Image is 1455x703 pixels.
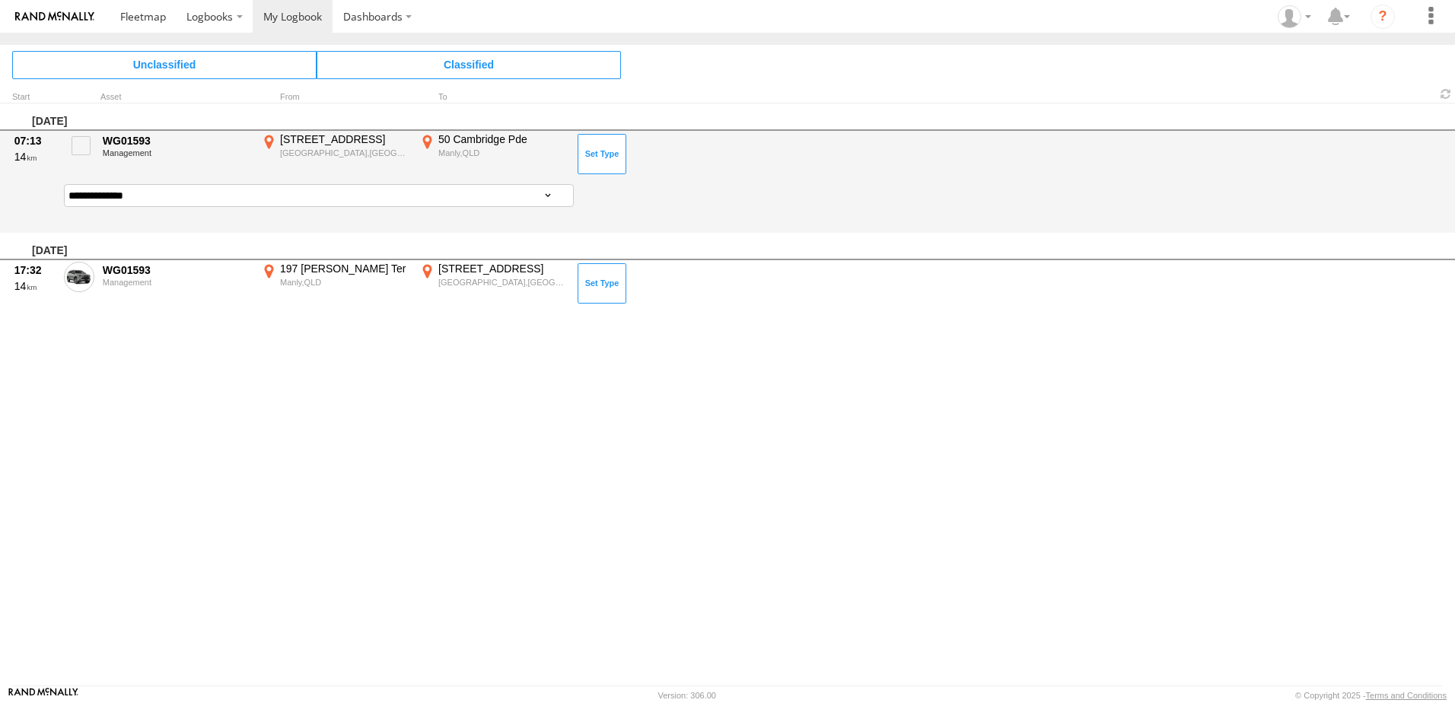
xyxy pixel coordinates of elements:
div: WG01593 [103,263,250,277]
div: Management [103,278,250,287]
div: [GEOGRAPHIC_DATA],[GEOGRAPHIC_DATA] [280,148,409,158]
button: Click to Set [578,263,626,303]
div: From [259,94,411,101]
label: Click to View Event Location [259,132,411,177]
div: Chris Hobson [1272,5,1317,28]
div: 14 [14,150,56,164]
button: Click to Set [578,134,626,173]
div: WG01593 [103,134,250,148]
label: Click to View Event Location [259,262,411,306]
div: Click to Sort [12,94,58,101]
div: Management [103,148,250,157]
span: Click to view Unclassified Trips [12,51,317,78]
div: Manly,QLD [280,277,409,288]
div: Asset [100,94,253,101]
div: To [417,94,569,101]
div: 07:13 [14,134,56,148]
i: ? [1371,5,1395,29]
a: Visit our Website [8,688,78,703]
span: Refresh [1437,87,1455,101]
div: © Copyright 2025 - [1295,691,1447,700]
a: Terms and Conditions [1366,691,1447,700]
div: Manly,QLD [438,148,567,158]
div: 14 [14,279,56,293]
img: rand-logo.svg [15,11,94,22]
label: Click to View Event Location [417,262,569,306]
div: [STREET_ADDRESS] [438,262,567,275]
div: [GEOGRAPHIC_DATA],[GEOGRAPHIC_DATA] [438,277,567,288]
div: Version: 306.00 [658,691,716,700]
div: 50 Cambridge Pde [438,132,567,146]
label: Click to View Event Location [417,132,569,177]
div: [STREET_ADDRESS] [280,132,409,146]
span: Click to view Classified Trips [317,51,621,78]
div: 197 [PERSON_NAME] Ter [280,262,409,275]
div: 17:32 [14,263,56,277]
